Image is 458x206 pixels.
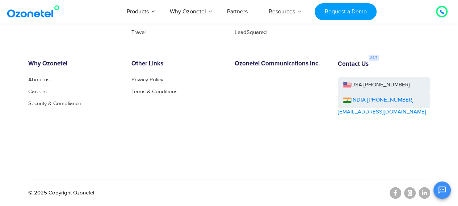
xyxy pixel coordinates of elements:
a: Privacy Policy [131,77,163,82]
h6: Ozonetel Communications Inc. [235,60,327,68]
a: INDIA [PHONE_NUMBER] [343,96,413,104]
a: Request a Demo [315,3,377,20]
a: Careers [28,89,47,94]
h6: Other Links [131,60,224,68]
a: Security & Compliance [28,101,81,106]
a: Terms & Conditions [131,89,177,94]
a: About us [28,77,50,82]
p: © 2025 Copyright Ozonetel [28,189,94,197]
a: [EMAIL_ADDRESS][DOMAIN_NAME] [338,108,426,116]
h6: Contact Us [338,61,369,68]
img: ind-flag.png [343,98,351,103]
img: us-flag.png [343,82,351,87]
a: LeadSquared [235,30,267,35]
button: Open chat [433,181,451,199]
a: USA [PHONE_NUMBER] [338,77,430,93]
a: Travel [131,30,146,35]
h6: Why Ozonetel [28,60,121,68]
